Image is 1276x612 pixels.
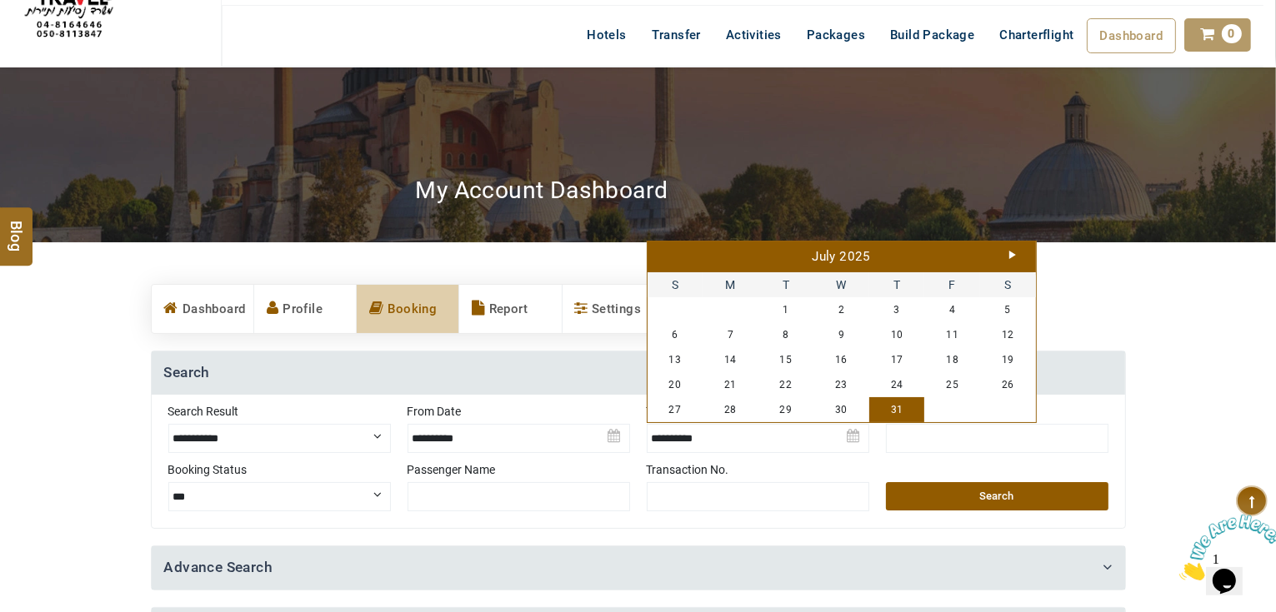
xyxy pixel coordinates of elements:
[703,372,758,397] a: 21
[758,347,814,372] a: 15
[648,347,703,372] a: 13
[639,18,713,52] a: Transfer
[999,27,1073,42] span: Charterflight
[574,18,638,52] a: Hotels
[924,322,980,347] a: 11
[980,322,1036,347] a: 12
[758,272,814,297] span: Tuesday
[648,372,703,397] a: 20
[713,18,794,52] a: Activities
[813,322,869,347] a: 9
[408,461,630,478] label: Passenger Name
[648,322,703,347] a: 6
[357,285,458,333] a: Booking
[416,176,668,205] h2: My Account Dashboard
[813,397,869,422] a: 30
[987,18,1086,52] a: Charterflight
[152,285,253,333] a: Dashboard
[459,285,561,333] a: Report
[980,272,1036,297] span: Saturday
[648,272,703,297] span: Sunday
[1100,28,1163,43] span: Dashboard
[703,322,758,347] a: 7
[869,322,925,347] a: 10
[813,372,869,397] a: 23
[839,249,871,264] span: 2025
[758,297,814,322] a: 1
[703,347,758,372] a: 14
[924,372,980,397] a: 25
[980,347,1036,372] a: 19
[813,347,869,372] a: 16
[886,482,1108,510] button: Search
[168,461,391,478] label: Booking Status
[1173,508,1276,587] iframe: chat widget
[164,559,273,575] a: Advance Search
[758,322,814,347] a: 8
[812,249,836,264] span: July
[6,220,28,234] span: Blog
[1222,24,1242,43] span: 0
[7,7,110,72] img: Chat attention grabber
[1184,18,1251,52] a: 0
[647,461,869,478] label: Transaction No.
[980,372,1036,397] a: 26
[7,7,13,21] span: 1
[878,18,987,52] a: Build Package
[703,397,758,422] a: 28
[869,397,925,422] a: 31
[869,347,925,372] a: 17
[794,18,878,52] a: Packages
[869,272,925,297] span: Thursday
[152,351,1125,395] h4: Search
[1009,251,1016,259] a: Next
[254,285,356,333] a: Profile
[980,297,1036,322] a: 5
[758,397,814,422] a: 29
[869,297,925,322] a: 3
[648,397,703,422] a: 27
[869,372,925,397] a: 24
[703,272,758,297] span: Monday
[924,347,980,372] a: 18
[813,297,869,322] a: 2
[563,285,664,333] a: Settings
[168,403,391,420] label: Search Result
[813,272,869,297] span: Wednesday
[758,372,814,397] a: 22
[924,272,980,297] span: Friday
[924,297,980,322] a: 4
